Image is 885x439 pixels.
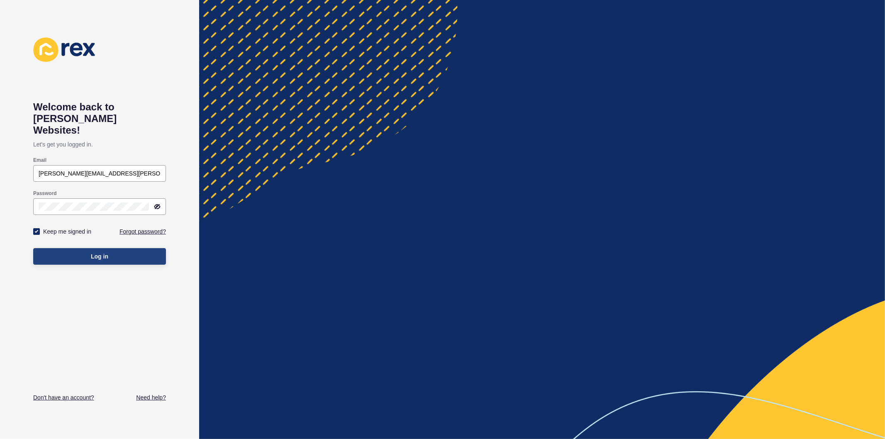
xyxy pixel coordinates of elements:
span: Log in [91,252,108,261]
a: Forgot password? [119,227,166,236]
h1: Welcome back to [PERSON_NAME] Websites! [33,101,166,136]
label: Keep me signed in [43,227,91,236]
input: e.g. name@company.com [39,169,161,178]
a: Need help? [136,393,166,402]
a: Don't have an account? [33,393,94,402]
p: Let's get you logged in. [33,136,166,153]
label: Password [33,190,57,197]
label: Email [33,157,46,163]
button: Log in [33,248,166,265]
